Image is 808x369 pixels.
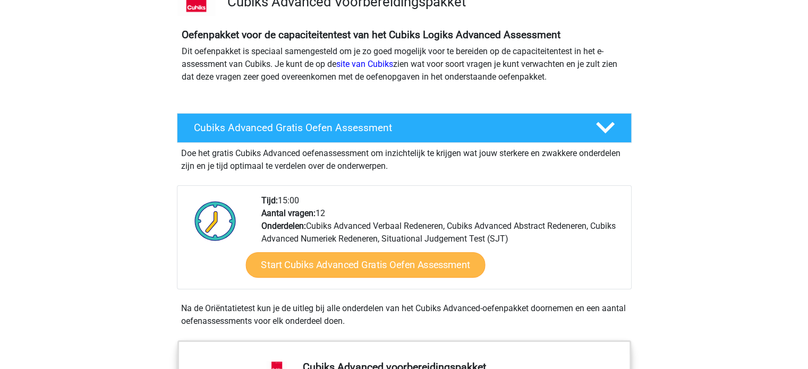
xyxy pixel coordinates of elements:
b: Oefenpakket voor de capaciteitentest van het Cubiks Logiks Advanced Assessment [182,29,560,41]
a: Cubiks Advanced Gratis Oefen Assessment [173,113,636,143]
img: Klok [189,194,242,247]
div: Na de Oriëntatietest kun je de uitleg bij alle onderdelen van het Cubiks Advanced-oefenpakket doo... [177,302,632,328]
b: Onderdelen: [261,221,306,231]
div: Doe het gratis Cubiks Advanced oefenassessment om inzichtelijk te krijgen wat jouw sterkere en zw... [177,143,632,173]
a: site van Cubiks [336,59,393,69]
h4: Cubiks Advanced Gratis Oefen Assessment [194,122,579,134]
a: Start Cubiks Advanced Gratis Oefen Assessment [245,252,485,278]
b: Aantal vragen: [261,208,316,218]
div: 15:00 12 Cubiks Advanced Verbaal Redeneren, Cubiks Advanced Abstract Redeneren, Cubiks Advanced N... [253,194,631,289]
b: Tijd: [261,195,278,205]
p: Dit oefenpakket is speciaal samengesteld om je zo goed mogelijk voor te bereiden op de capaciteit... [182,45,627,83]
